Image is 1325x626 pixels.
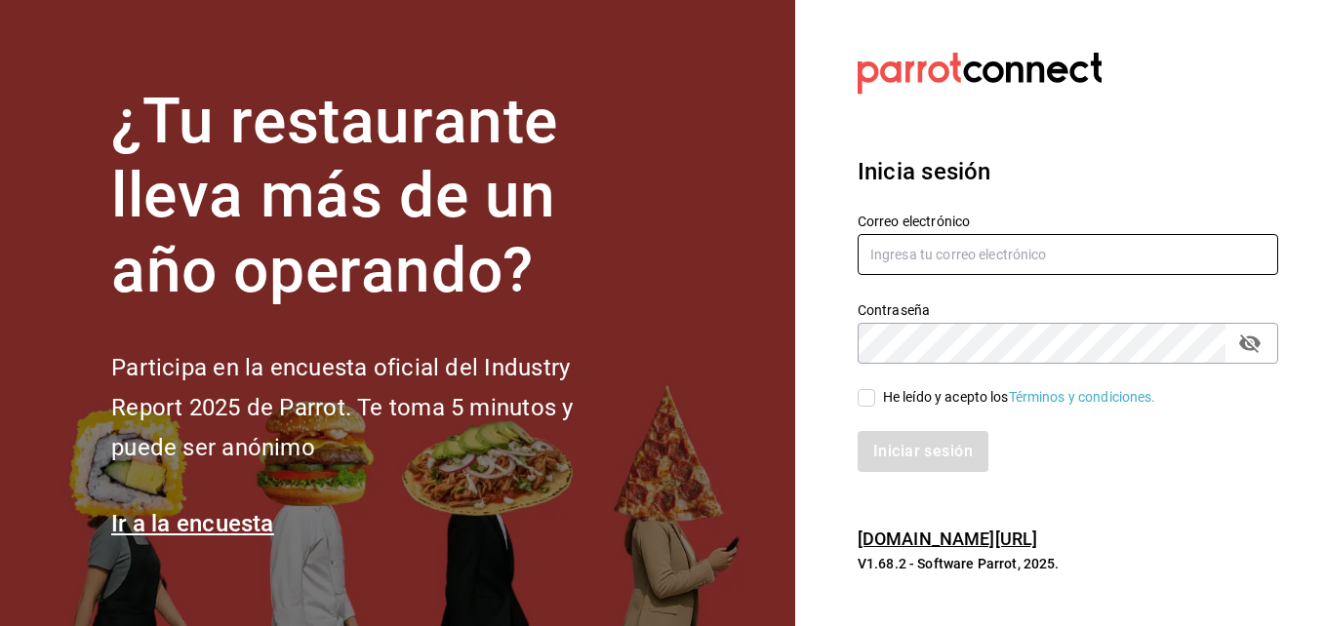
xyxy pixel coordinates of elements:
[858,302,1278,316] label: Contraseña
[858,528,1037,549] a: [DOMAIN_NAME][URL]
[111,510,274,537] a: Ir a la encuesta
[111,348,638,467] h2: Participa en la encuesta oficial del Industry Report 2025 de Parrot. Te toma 5 minutos y puede se...
[858,154,1278,189] h3: Inicia sesión
[858,214,1278,227] label: Correo electrónico
[883,387,1156,408] div: He leído y acepto los
[858,234,1278,275] input: Ingresa tu correo electrónico
[858,554,1278,573] p: V1.68.2 - Software Parrot, 2025.
[111,85,638,309] h1: ¿Tu restaurante lleva más de un año operando?
[1233,327,1266,360] button: Campo de contraseña
[1009,389,1156,405] a: Términos y condiciones.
